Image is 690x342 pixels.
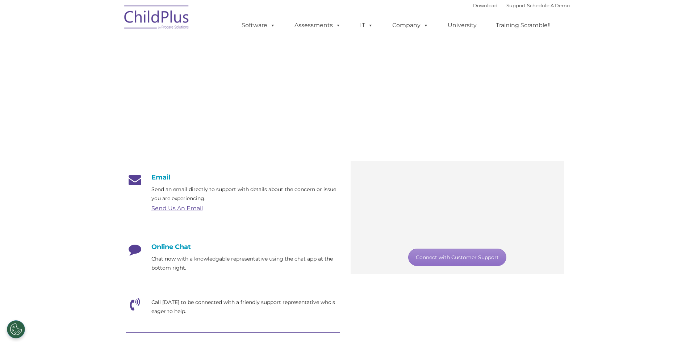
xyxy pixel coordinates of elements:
[151,298,340,316] p: Call [DATE] to be connected with a friendly support representative who's eager to help.
[126,173,340,181] h4: Email
[527,3,570,8] a: Schedule A Demo
[489,18,558,33] a: Training Scramble!!
[385,18,436,33] a: Company
[440,18,484,33] a: University
[353,18,380,33] a: IT
[151,185,340,203] p: Send an email directly to support with details about the concern or issue you are experiencing.
[151,254,340,273] p: Chat now with a knowledgable representative using the chat app at the bottom right.
[151,205,203,212] a: Send Us An Email
[126,243,340,251] h4: Online Chat
[234,18,283,33] a: Software
[473,3,498,8] a: Download
[506,3,526,8] a: Support
[287,18,348,33] a: Assessments
[408,249,506,266] a: Connect with Customer Support
[7,320,25,338] button: Cookies Settings
[473,3,570,8] font: |
[121,0,193,37] img: ChildPlus by Procare Solutions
